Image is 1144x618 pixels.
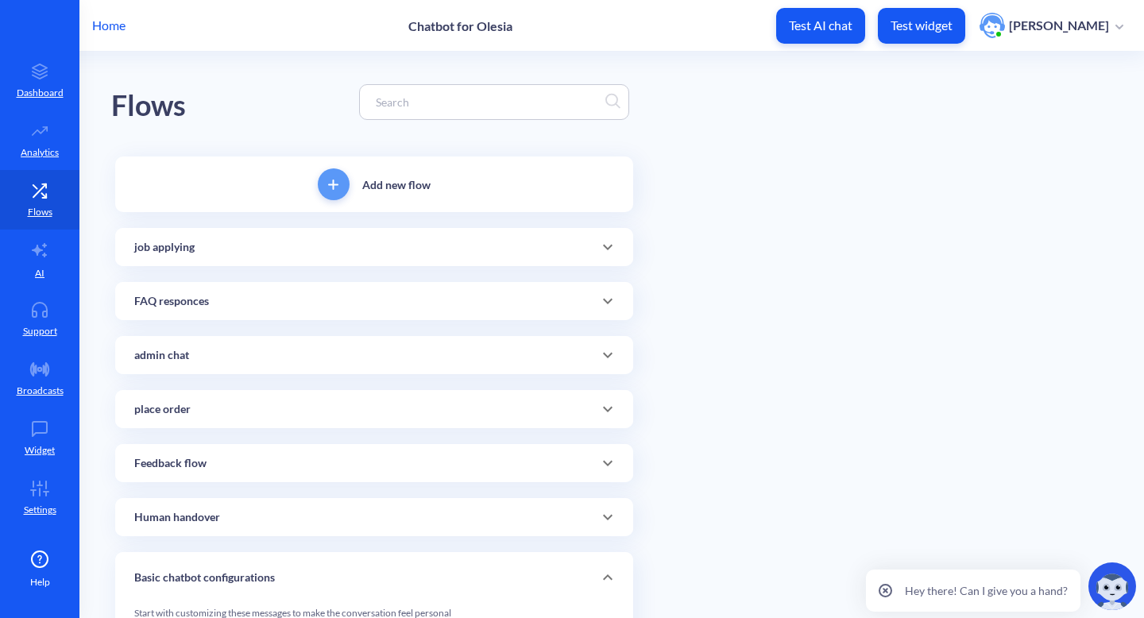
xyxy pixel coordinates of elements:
[17,86,64,100] p: Dashboard
[134,570,275,586] p: Basic chatbot configurations
[972,11,1131,40] button: user photo[PERSON_NAME]
[111,83,186,129] div: Flows
[776,8,865,44] button: Test AI chat
[115,336,633,374] div: admin chat
[134,239,195,256] p: job applying
[115,228,633,266] div: job applying
[24,503,56,517] p: Settings
[318,168,350,200] button: add
[134,455,207,472] p: Feedback flow
[115,282,633,320] div: FAQ responces
[115,552,633,603] div: Basic chatbot configurations
[23,324,57,338] p: Support
[905,582,1068,599] p: Hey there! Can I give you a hand?
[134,509,220,526] p: Human handover
[789,17,852,33] p: Test AI chat
[21,145,59,160] p: Analytics
[115,444,633,482] div: Feedback flow
[30,575,50,589] span: Help
[1009,17,1109,34] p: [PERSON_NAME]
[891,17,953,33] p: Test widget
[134,347,189,364] p: admin chat
[408,18,512,33] p: Chatbot for Olesia
[17,384,64,398] p: Broadcasts
[92,16,126,35] p: Home
[878,8,965,44] button: Test widget
[115,498,633,536] div: Human handover
[115,390,633,428] div: place order
[35,266,44,280] p: AI
[28,205,52,219] p: Flows
[980,13,1005,38] img: user photo
[362,176,431,193] p: Add new flow
[25,443,55,458] p: Widget
[368,93,605,111] input: Search
[1088,562,1136,610] img: copilot-icon.svg
[134,401,191,418] p: place order
[134,293,209,310] p: FAQ responces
